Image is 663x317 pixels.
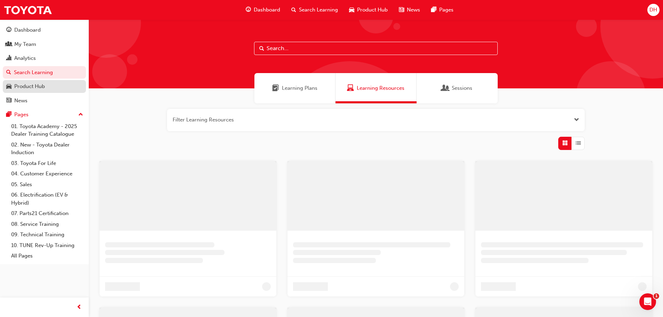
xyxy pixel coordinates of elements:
[574,116,579,124] button: Open the filter
[6,112,11,118] span: pages-icon
[240,3,286,17] a: guage-iconDashboard
[442,84,449,92] span: Sessions
[357,6,388,14] span: Product Hub
[8,251,86,261] a: All Pages
[299,6,338,14] span: Search Learning
[272,84,279,92] span: Learning Plans
[347,84,354,92] span: Learning Resources
[3,80,86,93] a: Product Hub
[14,111,29,119] div: Pages
[3,52,86,65] a: Analytics
[344,3,393,17] a: car-iconProduct Hub
[6,84,11,90] span: car-icon
[254,73,336,103] a: Learning PlansLearning Plans
[417,73,498,103] a: SessionsSessions
[452,84,472,92] span: Sessions
[3,108,86,121] button: Pages
[14,40,36,48] div: My Team
[562,139,568,147] span: Grid
[399,6,404,14] span: news-icon
[8,140,86,158] a: 02. New - Toyota Dealer Induction
[254,6,280,14] span: Dashboard
[254,42,498,55] input: Search...
[6,98,11,104] span: news-icon
[3,22,86,108] button: DashboardMy TeamAnalyticsSearch LearningProduct HubNews
[3,66,86,79] a: Search Learning
[393,3,426,17] a: news-iconNews
[8,229,86,240] a: 09. Technical Training
[3,38,86,51] a: My Team
[6,55,11,62] span: chart-icon
[14,54,36,62] div: Analytics
[647,4,660,16] button: DH
[14,82,45,90] div: Product Hub
[14,97,27,105] div: News
[576,139,581,147] span: List
[77,303,82,312] span: prev-icon
[649,6,657,14] span: DH
[8,168,86,179] a: 04. Customer Experience
[3,94,86,107] a: News
[654,293,659,299] span: 1
[291,6,296,14] span: search-icon
[8,158,86,169] a: 03. Toyota For Life
[282,84,317,92] span: Learning Plans
[8,240,86,251] a: 10. TUNE Rev-Up Training
[336,73,417,103] a: Learning ResourcesLearning Resources
[349,6,354,14] span: car-icon
[431,6,436,14] span: pages-icon
[8,179,86,190] a: 05. Sales
[426,3,459,17] a: pages-iconPages
[357,84,404,92] span: Learning Resources
[3,24,86,37] a: Dashboard
[6,70,11,76] span: search-icon
[8,208,86,219] a: 07. Parts21 Certification
[8,121,86,140] a: 01. Toyota Academy - 2025 Dealer Training Catalogue
[439,6,453,14] span: Pages
[14,26,41,34] div: Dashboard
[246,6,251,14] span: guage-icon
[286,3,344,17] a: search-iconSearch Learning
[3,2,52,18] img: Trak
[639,293,656,310] iframe: Intercom live chat
[6,41,11,48] span: people-icon
[6,27,11,33] span: guage-icon
[78,110,83,119] span: up-icon
[8,219,86,230] a: 08. Service Training
[407,6,420,14] span: News
[259,45,264,53] span: Search
[8,190,86,208] a: 06. Electrification (EV & Hybrid)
